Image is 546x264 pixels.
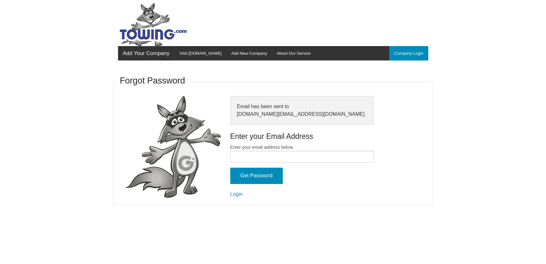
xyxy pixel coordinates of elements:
a: About Our Service [272,46,315,60]
h3: Forgot Password [120,75,185,87]
h4: Enter your Email Address [230,131,374,141]
img: fox-Presenting.png [125,96,221,198]
a: Add New Company [226,46,272,60]
a: Add Your Company [118,46,175,60]
input: Get Password [230,168,283,184]
a: Company Login [389,46,428,60]
div: Email has been sent to [DOMAIN_NAME][EMAIL_ADDRESS][DOMAIN_NAME] [230,96,374,125]
a: Login [230,191,243,197]
a: Visit [DOMAIN_NAME] [175,46,226,60]
label: Enter your email address below. [230,144,374,163]
input: Enter your email address below. [230,151,374,163]
img: Towing.com Logo [118,3,188,46]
